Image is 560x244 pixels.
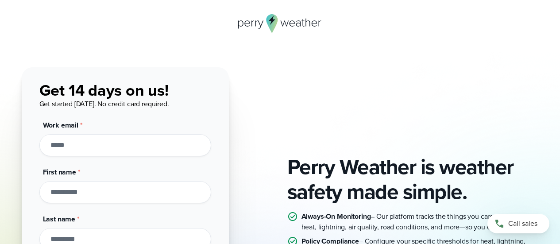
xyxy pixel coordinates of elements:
span: Get started [DATE]. No credit card required. [39,99,169,109]
h2: Perry Weather is weather safety made simple. [287,155,539,204]
span: Get 14 days on us! [39,78,169,102]
span: First name [43,167,76,177]
strong: Always-On Monitoring [301,211,371,221]
a: Call sales [487,214,549,233]
span: Call sales [508,218,537,229]
p: – Our platform tracks the things you care about, like heat, lightning, air quality, road conditio... [301,211,539,232]
span: Work email [43,120,78,130]
span: Last name [43,214,76,224]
